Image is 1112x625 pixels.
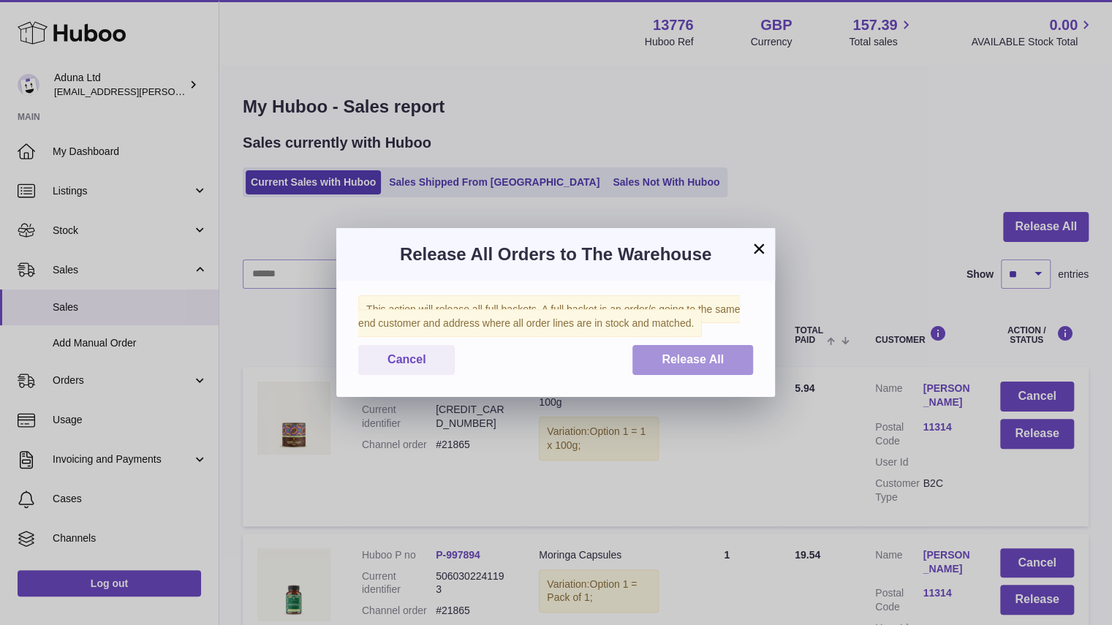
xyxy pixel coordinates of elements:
[632,345,753,375] button: Release All
[358,243,753,266] h3: Release All Orders to The Warehouse
[358,295,740,337] span: This action will release all full baskets. A full basket is an order/s going to the same end cust...
[750,240,768,257] button: ×
[358,345,455,375] button: Cancel
[662,353,724,365] span: Release All
[387,353,425,365] span: Cancel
